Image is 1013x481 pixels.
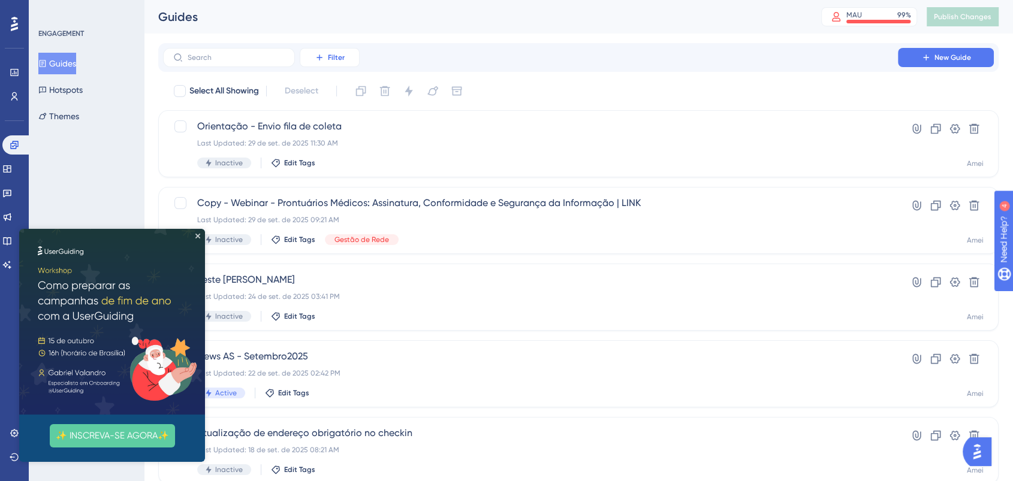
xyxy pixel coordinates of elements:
span: Copy - Webinar - Prontuários Médicos: Assinatura, Conformidade e Segurança da Informação | LINK [197,196,864,210]
button: Edit Tags [271,235,315,244]
div: 4 [83,6,87,16]
input: Search [188,53,285,62]
span: New Guide [934,53,971,62]
button: Edit Tags [265,388,309,398]
div: Amei [967,465,984,475]
button: Themes [38,105,79,127]
span: Publish Changes [934,12,991,22]
button: Hotspots [38,79,83,101]
button: Edit Tags [271,311,315,321]
button: Deselect [274,80,329,102]
span: Atualização de endereço obrigatório no checkin [197,426,864,440]
div: Amei [967,159,984,168]
div: Last Updated: 24 de set. de 2025 03:41 PM [197,292,864,301]
div: Amei [967,235,984,245]
span: Teste [PERSON_NAME] [197,273,864,287]
div: Amei [967,312,984,322]
div: Last Updated: 29 de set. de 2025 09:21 AM [197,215,864,225]
span: Inactive [215,235,243,244]
span: Edit Tags [284,465,315,474]
button: Filter [300,48,360,67]
span: Need Help? [28,3,75,17]
span: Edit Tags [278,388,309,398]
div: Amei [967,389,984,398]
button: Guides [38,53,76,74]
span: Deselect [285,84,318,98]
div: Close Preview [176,5,181,10]
div: Last Updated: 18 de set. de 2025 08:21 AM [197,445,864,455]
span: Filter [328,53,345,62]
span: News AS - Setembro2025 [197,349,864,364]
div: Guides [158,8,791,25]
span: Inactive [215,158,243,168]
span: Active [215,388,237,398]
button: Edit Tags [271,158,315,168]
span: Select All Showing [189,84,259,98]
iframe: UserGuiding AI Assistant Launcher [963,434,999,470]
span: Gestão de Rede [334,235,389,244]
span: Edit Tags [284,158,315,168]
span: Inactive [215,311,243,321]
div: 99 % [897,10,911,20]
button: Edit Tags [271,465,315,474]
button: ✨ INSCREVA-SE AGORA✨ [31,195,156,219]
span: Edit Tags [284,311,315,321]
button: New Guide [898,48,994,67]
span: Orientação - Envio fila de coleta [197,119,864,134]
div: Last Updated: 22 de set. de 2025 02:42 PM [197,368,864,378]
div: ENGAGEMENT [38,29,84,38]
button: Publish Changes [927,7,999,26]
span: Edit Tags [284,235,315,244]
span: Inactive [215,465,243,474]
div: Last Updated: 29 de set. de 2025 11:30 AM [197,138,864,148]
div: MAU [846,10,862,20]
